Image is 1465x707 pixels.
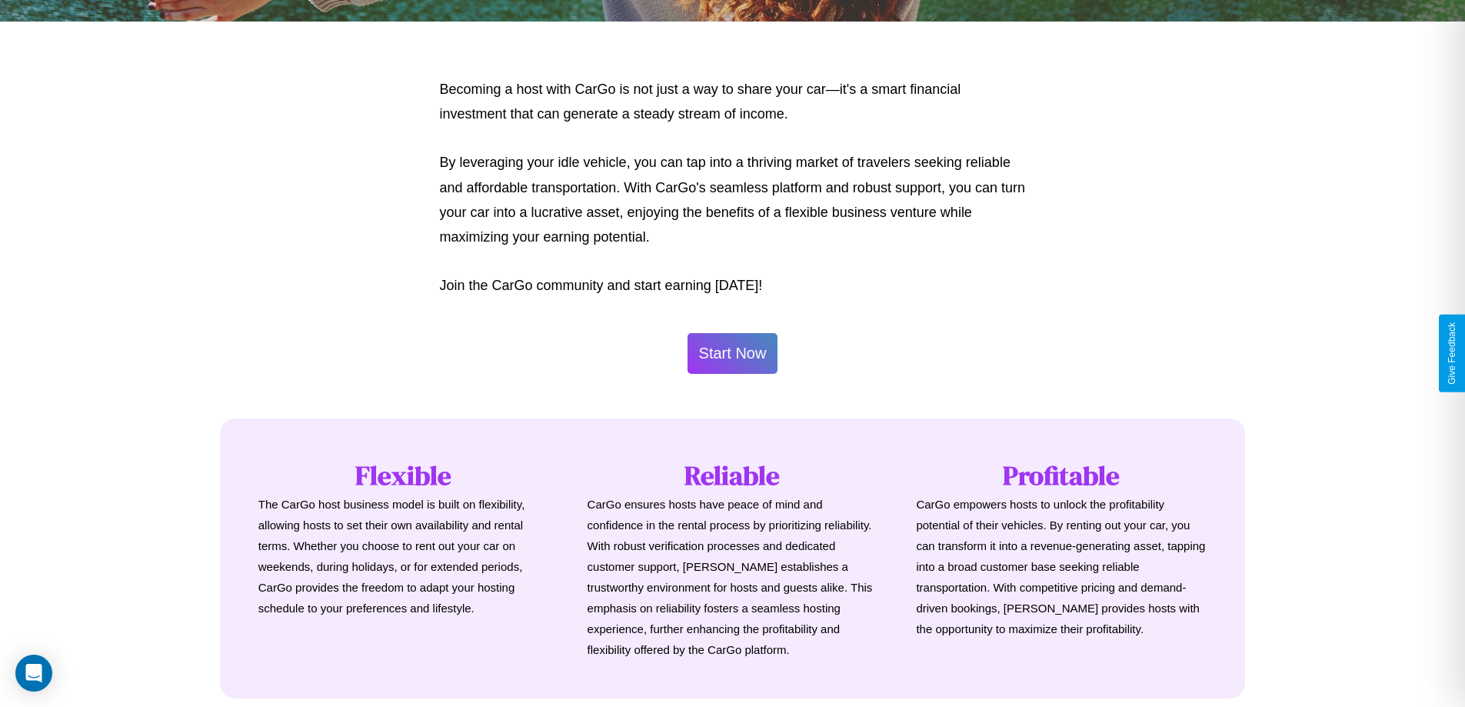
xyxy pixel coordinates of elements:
div: Open Intercom Messenger [15,655,52,692]
p: CarGo empowers hosts to unlock the profitability potential of their vehicles. By renting out your... [916,494,1207,639]
p: By leveraging your idle vehicle, you can tap into a thriving market of travelers seeking reliable... [440,150,1026,250]
p: Becoming a host with CarGo is not just a way to share your car—it's a smart financial investment ... [440,77,1026,127]
h1: Reliable [588,457,878,494]
p: The CarGo host business model is built on flexibility, allowing hosts to set their own availabili... [258,494,549,619]
p: CarGo ensures hosts have peace of mind and confidence in the rental process by prioritizing relia... [588,494,878,660]
p: Join the CarGo community and start earning [DATE]! [440,273,1026,298]
h1: Profitable [916,457,1207,494]
h1: Flexible [258,457,549,494]
div: Give Feedback [1447,322,1457,385]
button: Start Now [688,333,778,374]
